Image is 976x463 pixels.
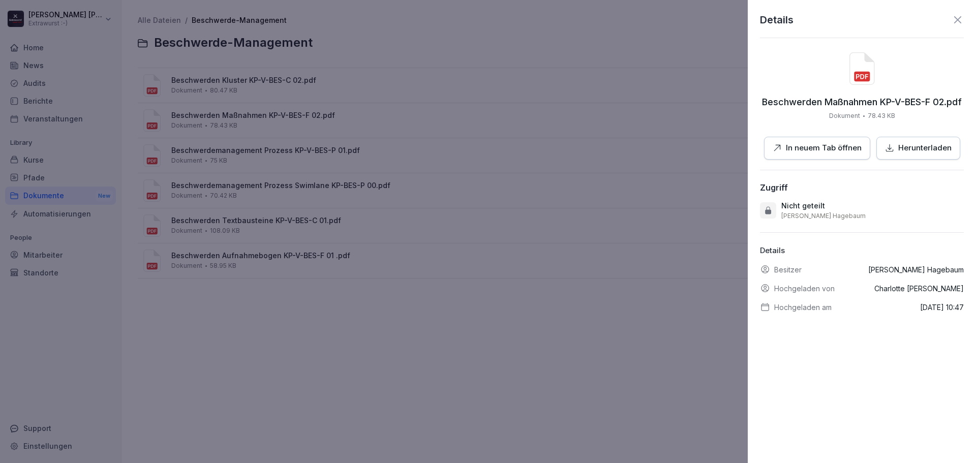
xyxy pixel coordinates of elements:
button: Herunterladen [876,137,960,160]
p: Details [760,245,964,257]
button: In neuem Tab öffnen [764,137,870,160]
p: Beschwerden Maßnahmen KP-V-BES-F 02.pdf [762,97,962,107]
p: 78.43 KB [868,111,895,120]
p: Herunterladen [898,142,952,154]
p: [DATE] 10:47 [920,302,964,313]
p: Charlotte [PERSON_NAME] [874,283,964,294]
p: Dokument [829,111,860,120]
p: Hochgeladen von [774,283,835,294]
p: Hochgeladen am [774,302,832,313]
p: In neuem Tab öffnen [786,142,862,154]
p: [PERSON_NAME] Hagebaum [868,264,964,275]
p: Nicht geteilt [781,201,825,211]
p: [PERSON_NAME] Hagebaum [781,212,866,220]
p: Besitzer [774,264,802,275]
p: Details [760,12,794,27]
div: Zugriff [760,182,788,193]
